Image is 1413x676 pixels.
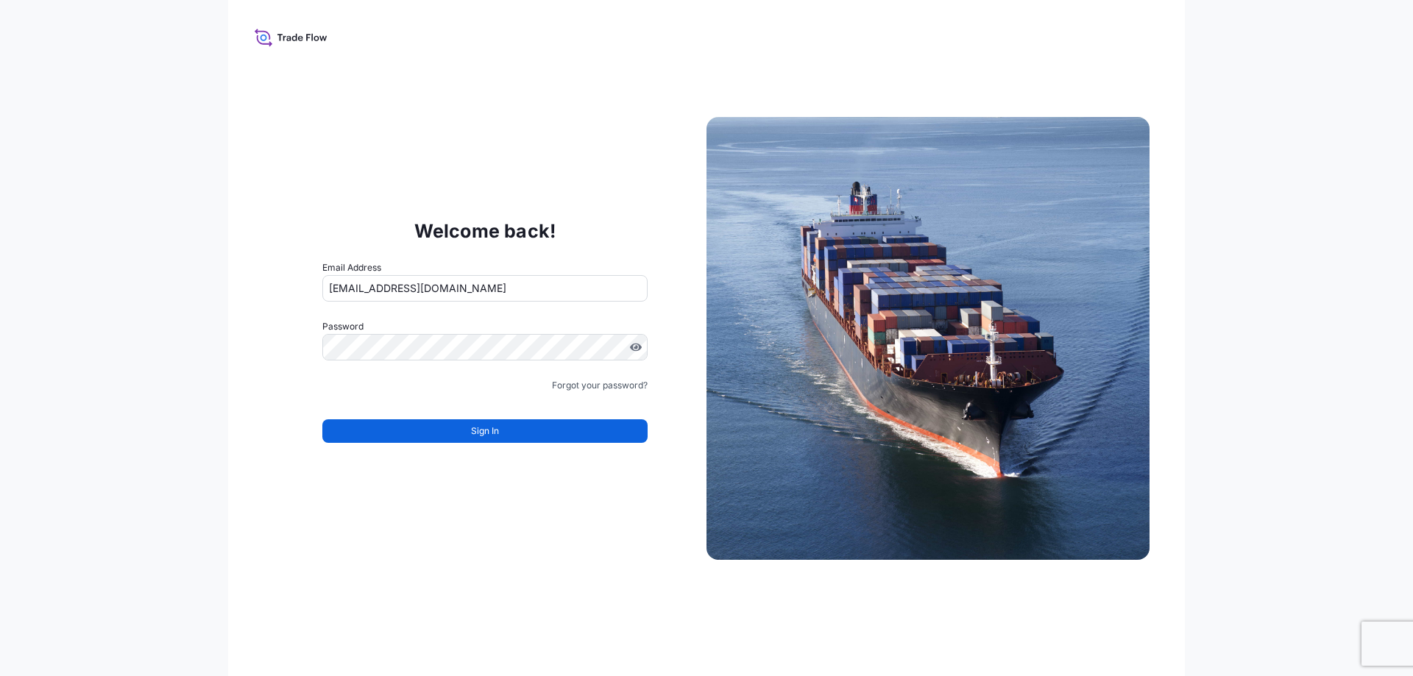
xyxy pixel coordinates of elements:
[630,341,642,353] button: Show password
[322,275,648,302] input: example@gmail.com
[471,424,499,438] span: Sign In
[706,117,1150,560] img: Ship illustration
[322,260,381,275] label: Email Address
[322,419,648,443] button: Sign In
[552,378,648,393] a: Forgot your password?
[322,319,648,334] label: Password
[414,219,556,243] p: Welcome back!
